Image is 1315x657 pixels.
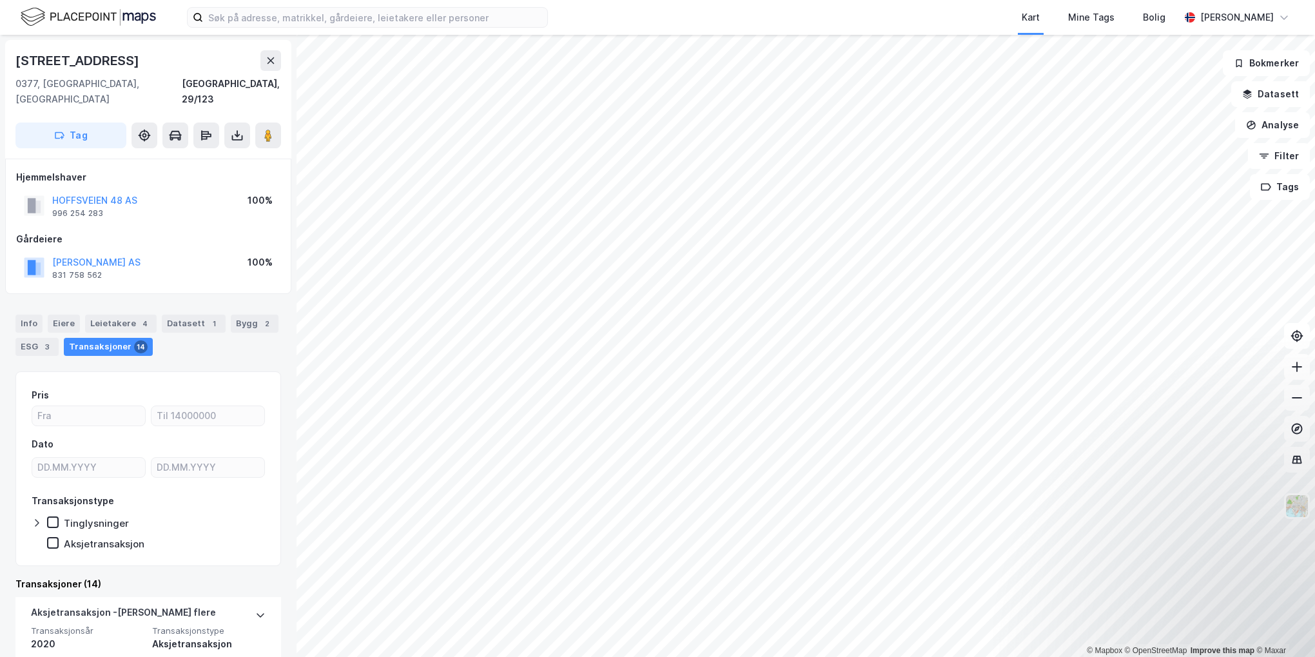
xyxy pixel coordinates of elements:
a: Mapbox [1087,646,1122,655]
div: 0377, [GEOGRAPHIC_DATA], [GEOGRAPHIC_DATA] [15,76,182,107]
div: 14 [134,340,148,353]
div: 831 758 562 [52,270,102,280]
div: 1 [208,317,220,330]
div: Transaksjoner (14) [15,576,281,592]
div: [GEOGRAPHIC_DATA], 29/123 [182,76,281,107]
div: 2020 [31,636,144,652]
div: Transaksjonstype [32,493,114,509]
div: Pris [32,387,49,403]
div: Dato [32,436,54,452]
div: [PERSON_NAME] [1200,10,1274,25]
input: Søk på adresse, matrikkel, gårdeiere, leietakere eller personer [203,8,547,27]
div: 2 [260,317,273,330]
div: Bolig [1143,10,1165,25]
div: [STREET_ADDRESS] [15,50,142,71]
div: Aksjetransaksjon - [PERSON_NAME] flere [31,605,216,625]
input: DD.MM.YYYY [151,458,264,477]
div: Mine Tags [1068,10,1115,25]
div: Info [15,315,43,333]
a: Improve this map [1191,646,1254,655]
a: OpenStreetMap [1125,646,1187,655]
div: Eiere [48,315,80,333]
button: Bokmerker [1223,50,1310,76]
button: Analyse [1235,112,1310,138]
div: 4 [139,317,151,330]
div: Tinglysninger [64,517,129,529]
input: Til 14000000 [151,406,264,426]
div: Gårdeiere [16,231,280,247]
div: Leietakere [85,315,157,333]
div: ESG [15,338,59,356]
div: Datasett [162,315,226,333]
div: Kart [1022,10,1040,25]
div: 996 254 283 [52,208,103,219]
div: Aksjetransaksjon [64,538,144,550]
span: Transaksjonsår [31,625,144,636]
img: Z [1285,494,1309,518]
div: Aksjetransaksjon [152,636,266,652]
button: Tags [1250,174,1310,200]
div: Hjemmelshaver [16,170,280,185]
div: Transaksjoner [64,338,153,356]
button: Filter [1248,143,1310,169]
div: 3 [41,340,54,353]
button: Tag [15,123,126,148]
div: Bygg [231,315,278,333]
input: Fra [32,406,145,426]
div: 100% [248,193,273,208]
span: Transaksjonstype [152,625,266,636]
input: DD.MM.YYYY [32,458,145,477]
div: 100% [248,255,273,270]
button: Datasett [1231,81,1310,107]
img: logo.f888ab2527a4732fd821a326f86c7f29.svg [21,6,156,28]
